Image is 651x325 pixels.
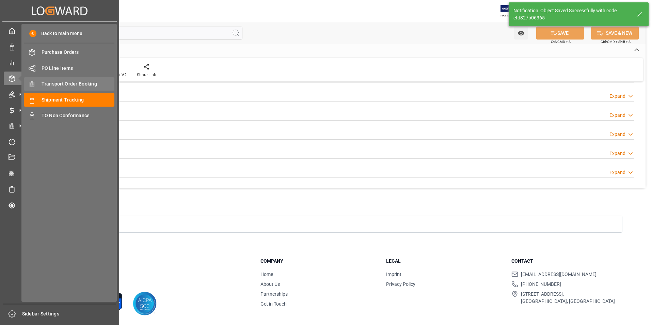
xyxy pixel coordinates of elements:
[24,61,114,75] a: PO Line Items
[45,279,243,285] p: Version 1.1.127
[536,27,584,40] button: SAVE
[260,291,288,297] a: Partnerships
[260,281,280,287] a: About Us
[609,93,625,100] div: Expand
[551,39,571,44] span: Ctrl/CMD + S
[42,112,115,119] span: TO Non Conformance
[24,77,114,91] a: Transport Order Booking
[609,169,625,176] div: Expand
[260,301,287,307] a: Get in Touch
[521,291,615,305] span: [STREET_ADDRESS], [GEOGRAPHIC_DATA], [GEOGRAPHIC_DATA]
[591,27,639,40] button: SAVE & NEW
[386,258,503,265] h3: Legal
[45,273,243,279] p: © 2025 Logward. All rights reserved.
[31,27,242,40] input: Search Fields
[609,112,625,119] div: Expand
[4,198,115,212] a: Tracking Shipment
[24,93,114,106] a: Shipment Tracking
[42,49,115,56] span: Purchase Orders
[133,292,157,315] img: AICPA SOC
[511,258,629,265] h3: Contact
[260,272,273,277] a: Home
[260,258,378,265] h3: Company
[4,40,115,53] a: Data Management
[386,281,415,287] a: Privacy Policy
[4,135,115,148] a: Timeslot Management V2
[609,131,625,138] div: Expand
[36,30,82,37] span: Back to main menu
[22,310,116,318] span: Sidebar Settings
[609,150,625,157] div: Expand
[42,80,115,88] span: Transport Order Booking
[42,65,115,72] span: PO Line Items
[513,7,631,21] div: Notification: Object Saved Successfully with code cfd827b06365
[4,56,115,69] a: My Reports
[601,39,631,44] span: Ctrl/CMD + Shift + S
[386,272,401,277] a: Imprint
[501,5,524,17] img: Exertis%20JAM%20-%20Email%20Logo.jpg_1722504956.jpg
[137,72,156,78] div: Share Link
[4,183,115,196] a: Sailing Schedules
[521,281,561,288] span: [PHONE_NUMBER]
[4,167,115,180] a: CO2 Calculator
[521,271,597,278] span: [EMAIL_ADDRESS][DOMAIN_NAME]
[24,46,114,59] a: Purchase Orders
[4,151,115,164] a: Document Management
[514,27,528,40] button: open menu
[42,96,115,104] span: Shipment Tracking
[24,109,114,122] a: TO Non Conformance
[4,24,115,37] a: My Cockpit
